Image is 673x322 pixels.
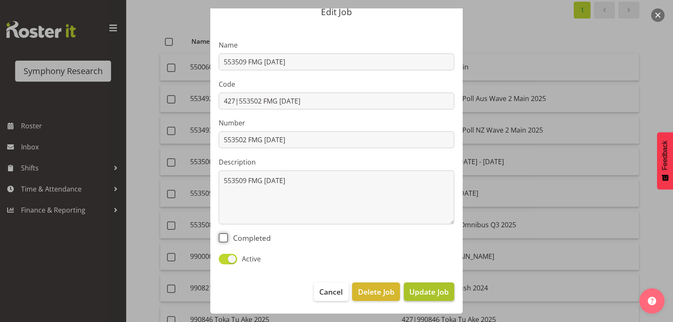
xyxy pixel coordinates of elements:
[219,79,454,89] label: Code
[648,297,656,305] img: help-xxl-2.png
[237,254,261,264] span: Active
[219,8,454,16] p: Edit Job
[219,131,454,148] input: Job Number
[319,286,343,297] span: Cancel
[228,233,271,242] span: Completed
[219,118,454,128] label: Number
[404,282,454,301] button: Update Job
[219,53,454,70] input: Job Name
[352,282,400,301] button: Delete Job
[657,132,673,189] button: Feedback - Show survey
[358,286,395,297] span: Delete Job
[219,40,454,50] label: Name
[314,282,348,301] button: Cancel
[219,93,454,109] input: Job Code
[219,157,454,167] label: Description
[409,286,449,297] span: Update Job
[661,141,669,170] span: Feedback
